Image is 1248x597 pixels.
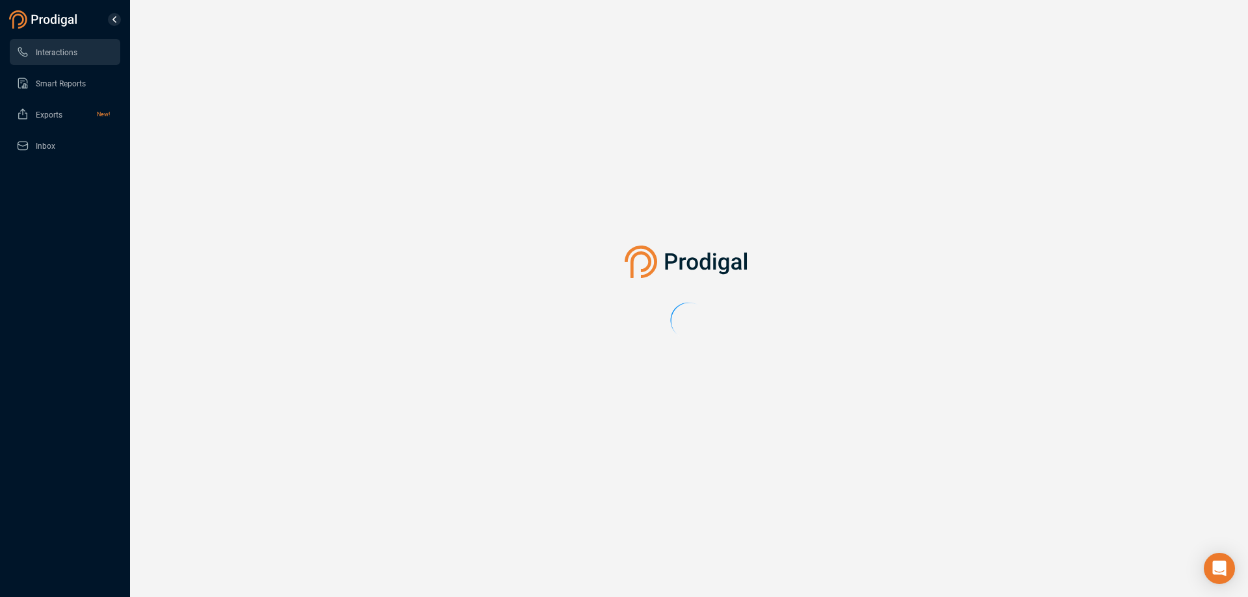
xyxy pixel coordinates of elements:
[10,101,120,127] li: Exports
[36,79,86,88] span: Smart Reports
[36,48,77,57] span: Interactions
[1204,553,1235,584] div: Open Intercom Messenger
[10,133,120,159] li: Inbox
[16,133,110,159] a: Inbox
[97,101,110,127] span: New!
[16,101,110,127] a: ExportsNew!
[9,10,81,29] img: prodigal-logo
[16,39,110,65] a: Interactions
[16,70,110,96] a: Smart Reports
[625,246,754,278] img: prodigal-logo
[36,110,62,120] span: Exports
[10,70,120,96] li: Smart Reports
[10,39,120,65] li: Interactions
[36,142,55,151] span: Inbox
